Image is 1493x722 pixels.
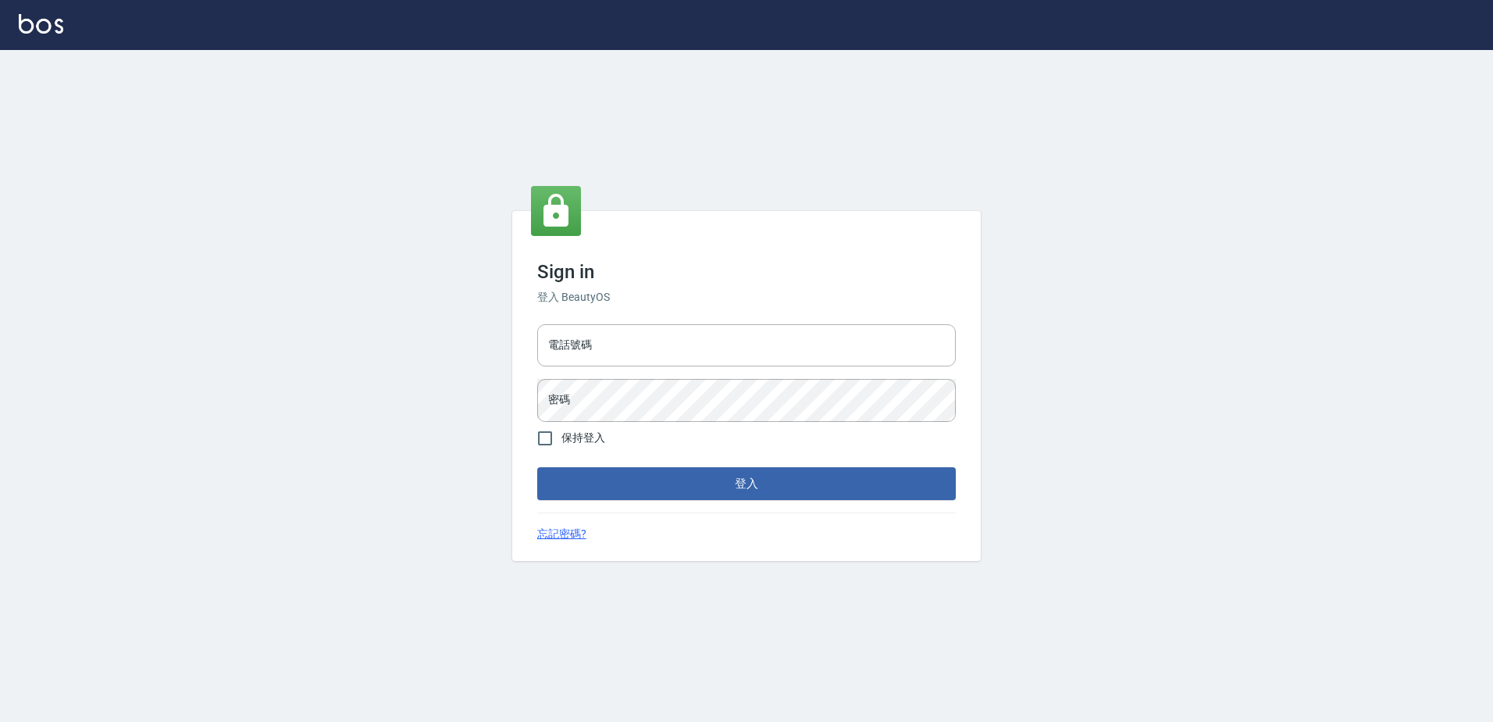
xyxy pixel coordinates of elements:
span: 保持登入 [561,430,605,446]
button: 登入 [537,467,956,500]
img: Logo [19,14,63,34]
h3: Sign in [537,261,956,283]
a: 忘記密碼? [537,526,586,542]
h6: 登入 BeautyOS [537,289,956,306]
